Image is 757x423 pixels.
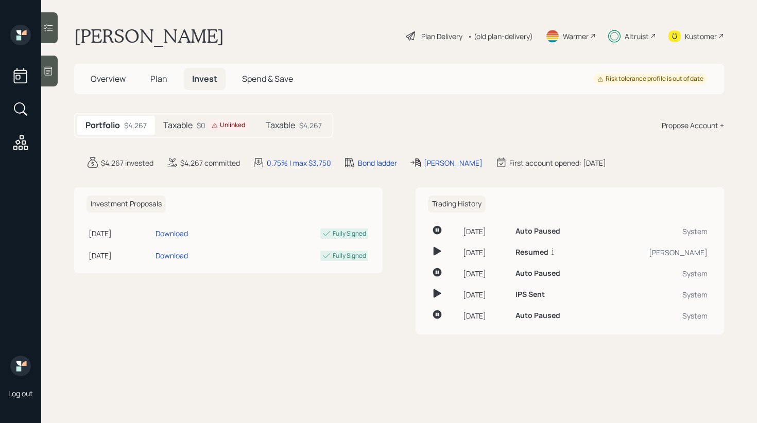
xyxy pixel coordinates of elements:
[87,196,166,213] h6: Investment Proposals
[421,31,462,42] div: Plan Delivery
[333,229,366,238] div: Fully Signed
[101,157,153,168] div: $4,267 invested
[625,31,649,42] div: Altruist
[8,389,33,398] div: Log out
[85,120,120,130] h5: Portfolio
[212,121,245,130] div: Unlinked
[662,120,724,131] div: Propose Account +
[515,227,560,236] h6: Auto Paused
[180,157,240,168] div: $4,267 committed
[509,157,606,168] div: First account opened: [DATE]
[156,250,188,261] div: Download
[333,251,366,260] div: Fully Signed
[463,289,507,300] div: [DATE]
[192,73,217,84] span: Invest
[267,157,331,168] div: 0.75% | max $3,750
[515,269,560,278] h6: Auto Paused
[463,247,507,258] div: [DATE]
[299,120,322,131] div: $4,267
[563,31,589,42] div: Warmer
[597,75,703,83] div: Risk tolerance profile is out of date
[604,310,708,321] div: System
[515,290,545,299] h6: IPS Sent
[604,289,708,300] div: System
[604,268,708,279] div: System
[242,73,293,84] span: Spend & Save
[89,228,151,239] div: [DATE]
[604,247,708,258] div: [PERSON_NAME]
[89,250,151,261] div: [DATE]
[150,73,167,84] span: Plan
[74,25,224,47] h1: [PERSON_NAME]
[424,157,483,168] div: [PERSON_NAME]
[515,311,560,320] h6: Auto Paused
[197,120,249,131] div: $0
[163,120,193,130] h5: Taxable
[685,31,717,42] div: Kustomer
[468,31,533,42] div: • (old plan-delivery)
[91,73,126,84] span: Overview
[428,196,486,213] h6: Trading History
[515,248,548,257] h6: Resumed
[463,310,507,321] div: [DATE]
[604,226,708,237] div: System
[156,228,188,239] div: Download
[358,157,397,168] div: Bond ladder
[124,120,147,131] div: $4,267
[10,356,31,376] img: retirable_logo.png
[463,268,507,279] div: [DATE]
[463,226,507,237] div: [DATE]
[266,120,295,130] h5: Taxable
